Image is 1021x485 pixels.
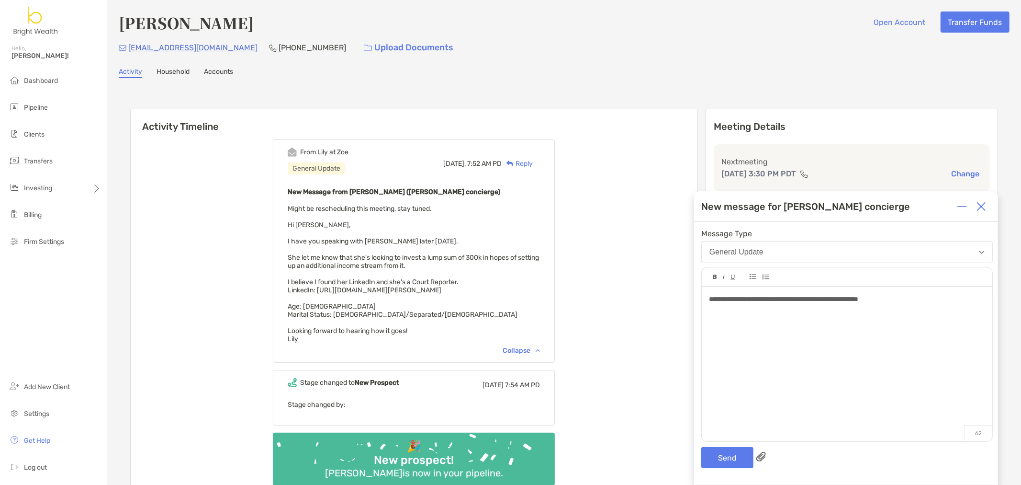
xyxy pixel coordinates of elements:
span: Billing [24,211,42,219]
img: clients icon [9,128,20,139]
span: [DATE], [443,160,466,168]
img: Chevron icon [536,349,540,352]
div: 🎉 [403,439,425,453]
img: logout icon [9,461,20,473]
div: New message for [PERSON_NAME] concierge [701,201,910,212]
button: Transfer Funds [941,12,1010,33]
img: settings icon [9,407,20,419]
div: New prospect! [370,453,458,467]
img: Zoe Logo [11,4,60,38]
img: Phone Icon [269,44,277,52]
img: dashboard icon [9,74,20,86]
b: New Message from [PERSON_NAME] ([PERSON_NAME] concierge) [288,188,500,196]
button: Change [948,169,982,179]
span: Add New Client [24,383,70,391]
span: Investing [24,184,52,192]
span: 7:54 AM PD [505,381,540,389]
p: Next meeting [721,156,982,168]
img: Editor control icon [730,275,735,280]
a: Household [157,68,190,78]
img: paperclip attachments [756,452,766,462]
div: Collapse [503,346,540,355]
img: Editor control icon [713,275,717,279]
div: Stage changed to [300,379,399,387]
h4: [PERSON_NAME] [119,12,254,34]
b: New Prospect [355,379,399,387]
span: Dashboard [24,77,58,85]
div: From Lily at Zoe [300,148,348,156]
button: Open Account [866,12,933,33]
img: billing icon [9,208,20,220]
div: General Update [709,248,763,256]
span: [PERSON_NAME]! [11,52,101,60]
p: 62 [964,425,992,441]
img: add_new_client icon [9,381,20,392]
span: Message Type [701,229,993,238]
img: transfers icon [9,155,20,166]
span: Firm Settings [24,238,64,246]
img: Editor control icon [750,274,756,279]
img: Event icon [288,148,297,157]
img: Event icon [288,378,297,387]
span: Clients [24,130,45,139]
img: Editor control icon [723,275,725,279]
span: Might be rescheduling this meeting, stay tuned. Hi [PERSON_NAME], I have you speaking with [PERSO... [288,205,539,343]
h6: Activity Timeline [131,109,697,132]
span: Get Help [24,437,50,445]
span: Log out [24,463,47,472]
p: Meeting Details [714,121,990,133]
img: firm-settings icon [9,235,20,247]
div: General Update [288,162,345,174]
p: [EMAIL_ADDRESS][DOMAIN_NAME] [128,42,258,54]
a: Accounts [204,68,233,78]
img: communication type [800,170,808,178]
img: Email Icon [119,45,126,51]
img: investing icon [9,182,20,193]
div: Reply [502,159,533,169]
img: get-help icon [9,434,20,446]
img: Open dropdown arrow [979,251,985,254]
p: [PHONE_NUMBER] [279,42,346,54]
span: Settings [24,410,49,418]
span: Transfers [24,157,53,165]
img: Close [976,202,986,211]
button: General Update [701,241,993,263]
button: Send [701,447,753,468]
span: [DATE] [482,381,504,389]
span: Pipeline [24,104,48,112]
img: button icon [364,45,372,51]
span: 7:52 AM PD [467,160,502,168]
a: Upload Documents [358,37,460,58]
img: Expand or collapse [957,202,967,211]
p: Stage changed by: [288,399,540,411]
img: Editor control icon [762,274,769,280]
img: pipeline icon [9,101,20,113]
img: Reply icon [506,161,514,167]
a: Activity [119,68,142,78]
div: [PERSON_NAME] is now in your pipeline. [321,467,507,479]
p: [DATE] 3:30 PM PDT [721,168,796,180]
